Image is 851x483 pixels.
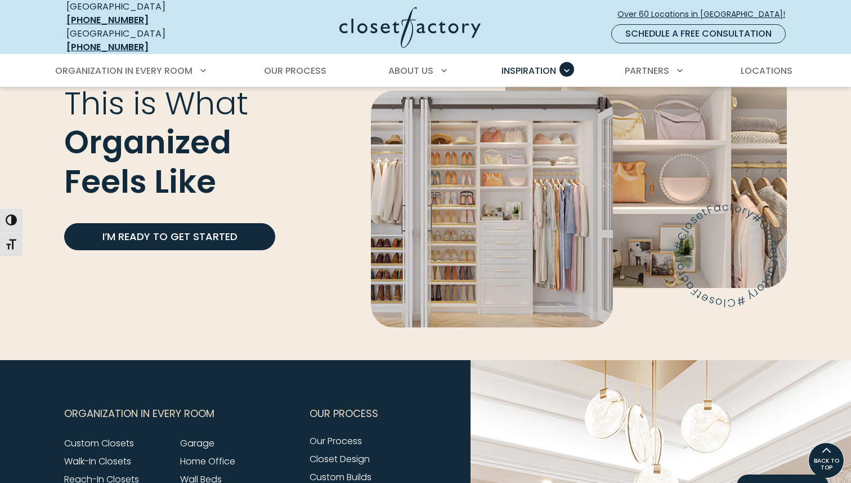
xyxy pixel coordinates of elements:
a: Custom Closets [64,437,134,450]
text: y [786,295,794,311]
span: BACK TO TOP [809,458,844,471]
a: BACK TO TOP [808,442,844,478]
text: o [797,293,808,309]
text: C [762,291,776,309]
a: Garage [180,437,214,450]
text: t [786,200,790,214]
span: Locations [741,64,792,77]
a: [PHONE_NUMBER] [66,41,149,54]
text: s [826,262,841,271]
text: e [740,276,756,290]
span: Inspiration [501,64,556,77]
span: This is What [64,81,248,126]
a: Closet Design [310,453,370,466]
text: r [734,233,750,242]
a: [PHONE_NUMBER] [66,14,149,26]
button: Footer Subnav Button - Organization in Every Room [64,400,296,428]
nav: Primary Menu [47,55,804,87]
a: Over 60 Locations in [GEOGRAPHIC_DATA]! [617,5,795,24]
img: Closet Factory Logo [339,7,481,48]
text: F [790,200,798,215]
a: I’m Ready to Get Started [64,223,275,250]
text: a [732,260,748,271]
div: [GEOGRAPHIC_DATA] [66,27,230,54]
text: # [773,295,784,311]
text: l [827,251,843,255]
text: c [802,204,815,221]
a: Walk-In Closets [64,455,131,468]
text: c [807,287,821,303]
span: Organization in Every Room [55,64,192,77]
text: t [731,248,746,253]
span: Partners [625,64,669,77]
text: t [809,208,820,222]
span: Over 60 Locations in [GEOGRAPHIC_DATA]! [617,8,794,20]
text: y [736,226,753,238]
text: o [760,203,773,220]
text: s [746,282,760,296]
text: o [732,240,748,250]
a: Home Office [180,455,235,468]
text: t [737,273,751,283]
span: Our Process [310,400,378,428]
text: F [734,267,750,278]
button: Footer Subnav Button - Our Process [310,400,419,428]
text: C [826,241,842,252]
text: y [819,223,836,236]
text: a [795,201,806,218]
text: r [792,295,799,311]
text: l [756,207,767,221]
text: o [812,211,827,227]
text: C [748,210,764,227]
text: r [817,218,831,231]
text: e [777,200,785,215]
text: l [758,290,768,304]
text: a [813,282,828,298]
span: About Us [388,64,433,77]
span: Our Process [264,64,326,77]
a: Our Process [310,435,362,447]
text: t [822,274,836,285]
text: # [822,230,840,244]
img: Closet shelving details [505,46,787,288]
text: F [818,277,834,291]
text: t [804,291,814,305]
text: o [751,286,765,302]
text: s [769,201,778,217]
text: # [741,217,758,233]
img: Reach in closet organization [371,91,613,327]
span: Organized [64,121,231,165]
a: Schedule a Free Consultation [611,24,786,43]
span: Organization in Every Room [64,400,214,428]
text: c [731,254,746,261]
span: Feels Like [64,159,216,204]
text: o [827,255,843,263]
text: e [823,267,840,279]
